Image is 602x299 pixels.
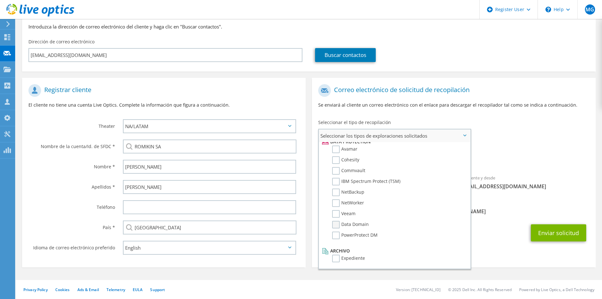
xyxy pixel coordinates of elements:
[319,129,470,142] span: Seleccionar los tipos de exploraciones solicitados
[332,146,357,153] label: Avamar
[318,119,391,126] label: Seleccionar el tipo de recopilación
[519,287,594,292] li: Powered by Live Optics, a Dell Technology
[28,84,296,97] h1: Registrar cliente
[28,180,115,190] label: Apellidos *
[332,221,369,228] label: Data Domain
[454,171,596,193] div: Remitente y desde
[28,119,115,129] label: Theater
[332,156,359,164] label: Cohesity
[460,183,589,190] span: [EMAIL_ADDRESS][DOMAIN_NAME]
[312,171,454,193] div: Para
[585,4,595,15] span: MG
[332,178,400,185] label: IBM Spectrum Protect (TSM)
[28,23,589,30] h3: Introduzca la dirección de correo electrónico del cliente y haga clic en "Buscar contactos".
[312,196,595,218] div: CC y Responder a
[448,287,512,292] li: © 2025 Dell Inc. All Rights Reserved
[28,241,115,251] label: Idioma de correo electrónico preferido
[106,287,125,292] a: Telemetry
[332,189,364,196] label: NetBackup
[28,102,299,109] p: El cliente no tiene una cuenta Live Optics. Complete la información que figura a continuación.
[315,48,376,62] a: Buscar contactos
[133,287,143,292] a: EULA
[28,200,115,210] label: Teléfono
[396,287,441,292] li: Version: [TECHNICAL_ID]
[545,7,551,12] svg: \n
[28,221,115,231] label: País *
[28,160,115,170] label: Nombre *
[318,84,586,97] h1: Correo electrónico de solicitud de recopilación
[77,287,99,292] a: Ads & Email
[332,167,365,175] label: Commvault
[531,224,586,241] button: Enviar solicitud
[23,287,48,292] a: Privacy Policy
[150,287,165,292] a: Support
[332,199,364,207] label: NetWorker
[332,210,356,218] label: Veeam
[318,102,589,109] p: Se enviará al cliente un correo electrónico con el enlace para descargar el recopilador tal como ...
[312,145,595,168] div: Recopilaciones solicitadas
[332,255,365,262] label: Expediente
[320,247,467,255] li: Archivo
[28,140,115,150] label: Nombre de la cuenta/Id. de SFDC *
[55,287,70,292] a: Cookies
[332,232,378,239] label: PowerProtect DM
[28,39,94,45] label: Dirección de correo electrónico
